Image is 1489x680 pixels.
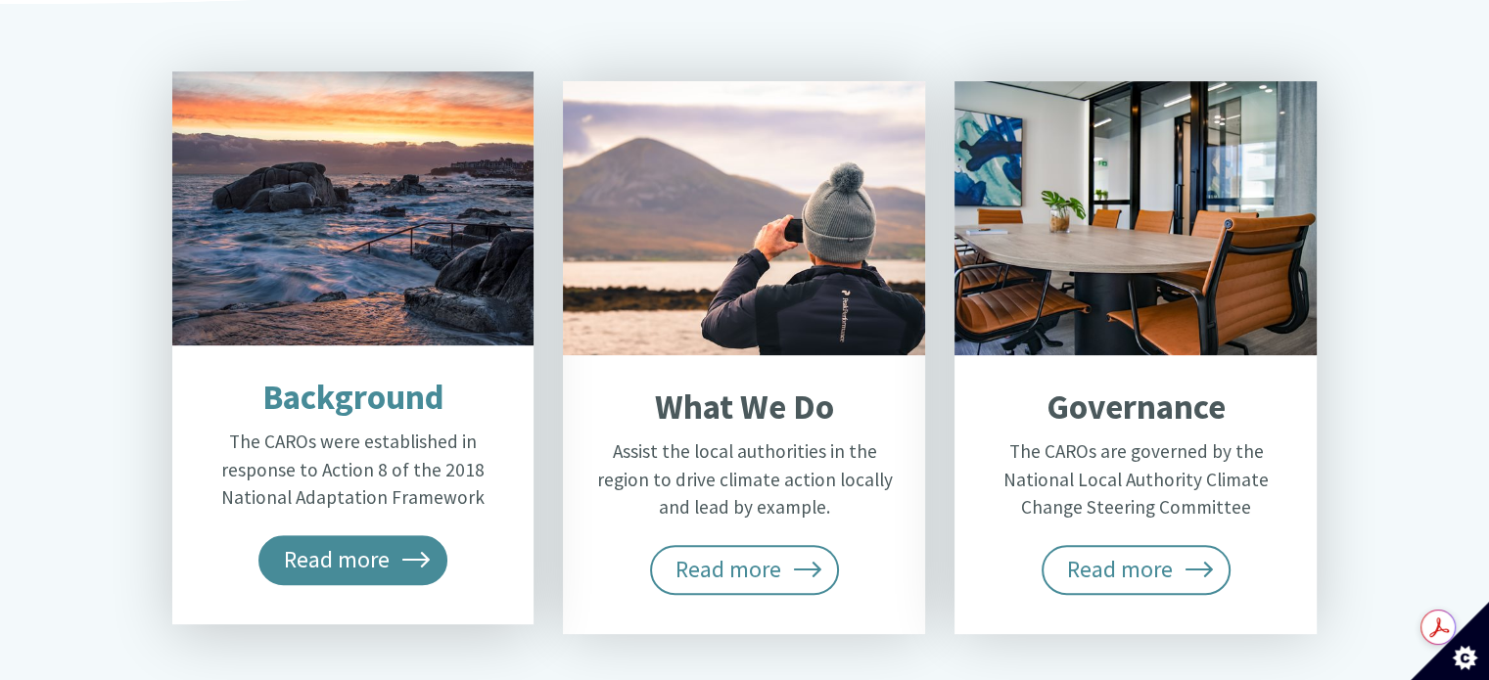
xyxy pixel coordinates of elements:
p: The CAROs are governed by the National Local Authority Climate Change Steering Committee [983,437,1288,521]
h2: What We Do [591,386,897,428]
span: Read more [650,545,840,594]
span: Read more [1042,545,1232,594]
a: Background The CAROs were established in response to Action 8 of the 2018 National Adaptation Fra... [172,71,535,624]
button: Set cookie preferences [1411,602,1489,680]
h2: Background [200,377,505,418]
a: Governance The CAROs are governed by the National Local Authority Climate Change Steering Committ... [954,81,1317,634]
p: The CAROs were established in response to Action 8 of the 2018 National Adaptation Framework [200,428,505,512]
span: Read more [258,535,448,584]
p: Assist the local authorities in the region to drive climate action locally and lead by example. [591,437,897,521]
h2: Governance [983,386,1288,428]
a: What We Do Assist the local authorities in the region to drive climate action locally and lead by... [563,81,925,634]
